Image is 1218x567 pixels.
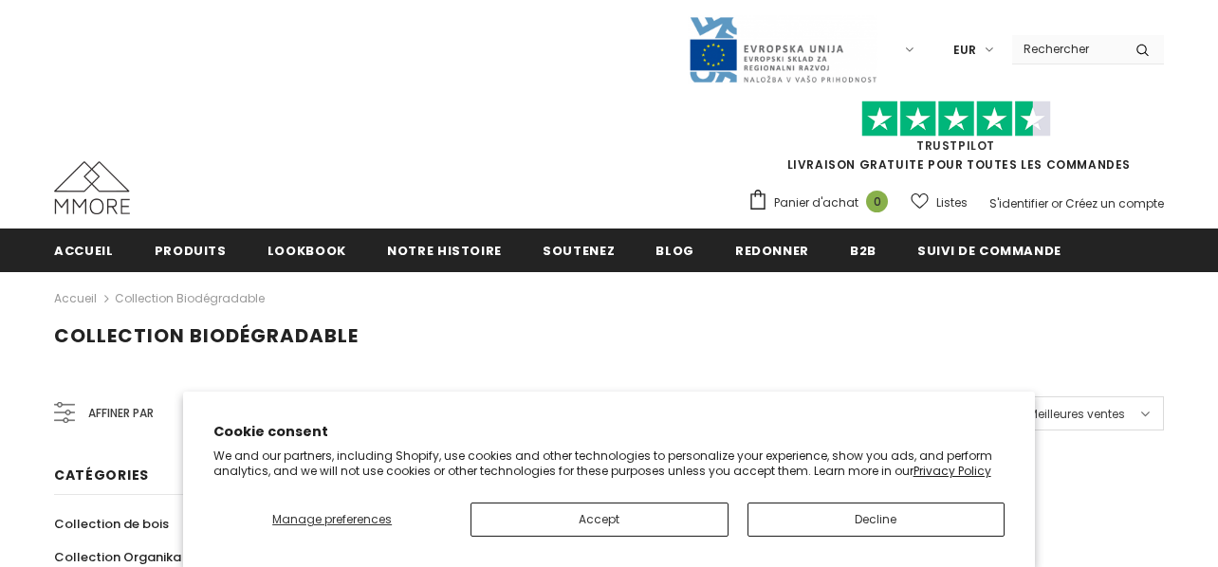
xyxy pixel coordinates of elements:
span: EUR [953,41,976,60]
a: Lookbook [268,229,346,271]
a: Suivi de commande [917,229,1061,271]
a: Collection biodégradable [115,290,265,306]
img: Faites confiance aux étoiles pilotes [861,101,1051,137]
span: 0 [866,191,888,212]
span: Collection biodégradable [54,322,359,349]
span: or [1051,195,1062,211]
span: Collection Organika [54,548,181,566]
img: Cas MMORE [54,161,130,214]
span: Accueil [54,242,114,260]
a: soutenez [543,229,615,271]
img: Javni Razpis [688,15,877,84]
span: Blog [655,242,694,260]
span: Meilleures ventes [1028,405,1125,424]
h2: Cookie consent [213,422,1006,442]
span: Affiner par [88,403,154,424]
a: Accueil [54,229,114,271]
a: Notre histoire [387,229,502,271]
a: S'identifier [989,195,1048,211]
span: B2B [850,242,877,260]
span: Catégories [54,466,149,485]
span: Notre histoire [387,242,502,260]
a: Panier d'achat 0 [747,189,897,217]
span: LIVRAISON GRATUITE POUR TOUTES LES COMMANDES [747,109,1164,173]
span: Manage preferences [272,511,392,527]
a: Privacy Policy [913,463,991,479]
a: Créez un compte [1065,195,1164,211]
a: Accueil [54,287,97,310]
a: Collection de bois [54,507,169,540]
a: B2B [850,229,877,271]
button: Accept [471,503,729,537]
a: TrustPilot [916,137,995,154]
span: soutenez [543,242,615,260]
button: Manage preferences [213,503,452,537]
span: Collection de bois [54,515,169,533]
a: Javni Razpis [688,41,877,57]
p: We and our partners, including Shopify, use cookies and other technologies to personalize your ex... [213,448,1006,478]
span: Listes [936,193,968,212]
span: Panier d'achat [774,193,858,212]
a: Produits [155,229,227,271]
input: Search Site [1012,35,1121,63]
span: Produits [155,242,227,260]
a: Redonner [735,229,809,271]
a: Blog [655,229,694,271]
span: Lookbook [268,242,346,260]
a: Listes [911,186,968,219]
span: Redonner [735,242,809,260]
span: Suivi de commande [917,242,1061,260]
button: Decline [747,503,1006,537]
